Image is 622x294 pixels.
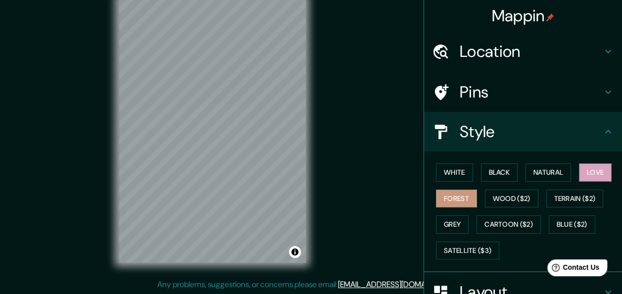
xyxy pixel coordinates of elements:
[546,13,554,21] img: pin-icon.png
[289,246,301,258] button: Toggle attribution
[436,242,499,260] button: Satellite ($3)
[436,215,469,234] button: Grey
[424,112,622,151] div: Style
[424,72,622,112] div: Pins
[460,122,602,142] h4: Style
[477,215,541,234] button: Cartoon ($2)
[526,163,571,182] button: Natural
[549,215,595,234] button: Blue ($2)
[460,82,602,102] h4: Pins
[157,279,462,291] p: Any problems, suggestions, or concerns please email .
[481,163,518,182] button: Black
[460,42,602,61] h4: Location
[485,190,538,208] button: Wood ($2)
[338,279,460,290] a: [EMAIL_ADDRESS][DOMAIN_NAME]
[424,32,622,71] div: Location
[436,190,477,208] button: Forest
[534,255,611,283] iframe: Help widget launcher
[436,163,473,182] button: White
[579,163,612,182] button: Love
[546,190,604,208] button: Terrain ($2)
[492,6,555,26] h4: Mappin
